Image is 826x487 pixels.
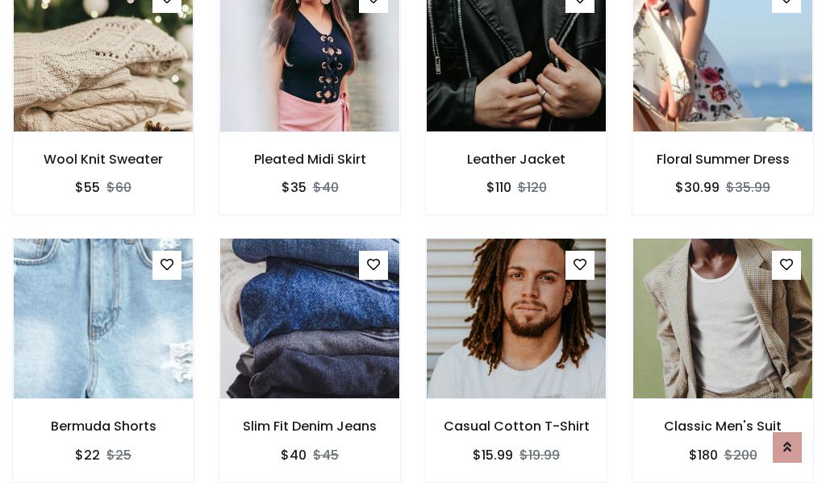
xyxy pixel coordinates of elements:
h6: $30.99 [675,180,720,195]
del: $40 [313,178,339,197]
del: $19.99 [519,446,560,464]
h6: Pleated Midi Skirt [219,152,400,167]
h6: $40 [281,447,307,463]
del: $25 [106,446,131,464]
del: $45 [313,446,339,464]
del: $35.99 [726,178,770,197]
h6: $55 [75,180,100,195]
h6: $110 [486,180,511,195]
del: $120 [518,178,547,197]
h6: Slim Fit Denim Jeans [219,418,400,434]
h6: $180 [689,447,718,463]
h6: Classic Men's Suit [632,418,813,434]
h6: Leather Jacket [426,152,607,167]
h6: Casual Cotton T-Shirt [426,418,607,434]
h6: $22 [75,447,100,463]
del: $60 [106,178,131,197]
h6: Floral Summer Dress [632,152,813,167]
h6: $15.99 [473,447,513,463]
h6: Wool Knit Sweater [13,152,194,167]
h6: $35 [282,180,307,195]
del: $200 [724,446,757,464]
h6: Bermuda Shorts [13,418,194,434]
